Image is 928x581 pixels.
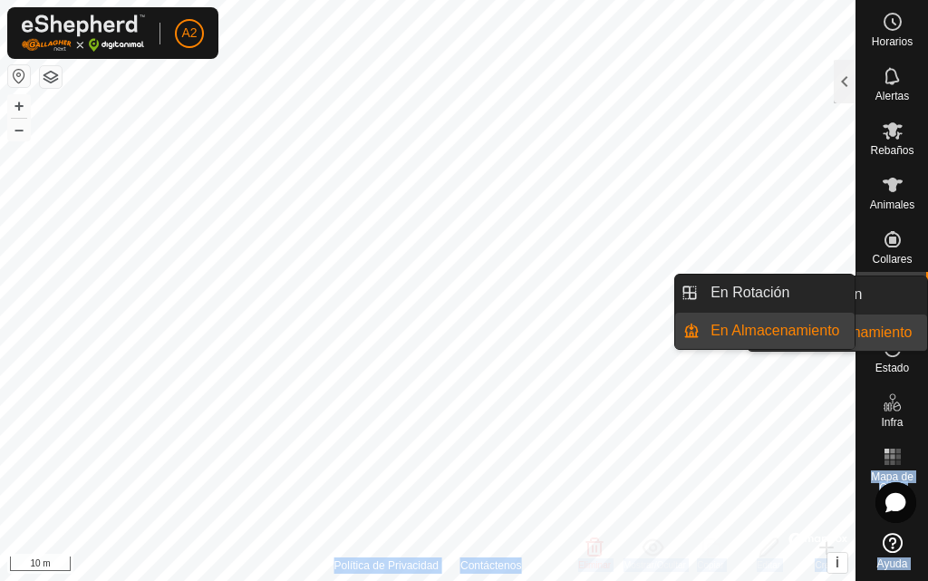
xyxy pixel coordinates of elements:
[710,282,789,304] span: En Rotación
[861,471,923,493] span: Mapa de Calor
[783,322,912,344] span: En Almacenamiento
[22,15,145,52] img: Logo Gallagher
[872,254,912,265] span: Collares
[700,313,855,349] a: En Almacenamiento
[881,417,903,428] span: Infra
[675,275,855,311] li: En Rotación
[870,145,913,156] span: Rebaños
[334,557,439,574] a: Política de Privacidad
[40,66,62,88] button: Capas del Mapa
[877,558,908,569] span: Ayuda
[875,363,909,373] span: Estado
[700,275,855,311] a: En Rotación
[181,24,197,43] span: A2
[836,555,839,570] span: i
[872,36,913,47] span: Horarios
[856,526,928,576] a: Ayuda
[675,313,855,349] li: En Almacenamiento
[827,553,847,573] button: i
[460,557,521,574] a: Contáctenos
[8,119,30,140] button: –
[710,320,839,342] span: En Almacenamiento
[8,95,30,117] button: +
[8,65,30,87] button: Restablecer Mapa
[875,91,909,102] span: Alertas
[870,199,914,210] span: Animales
